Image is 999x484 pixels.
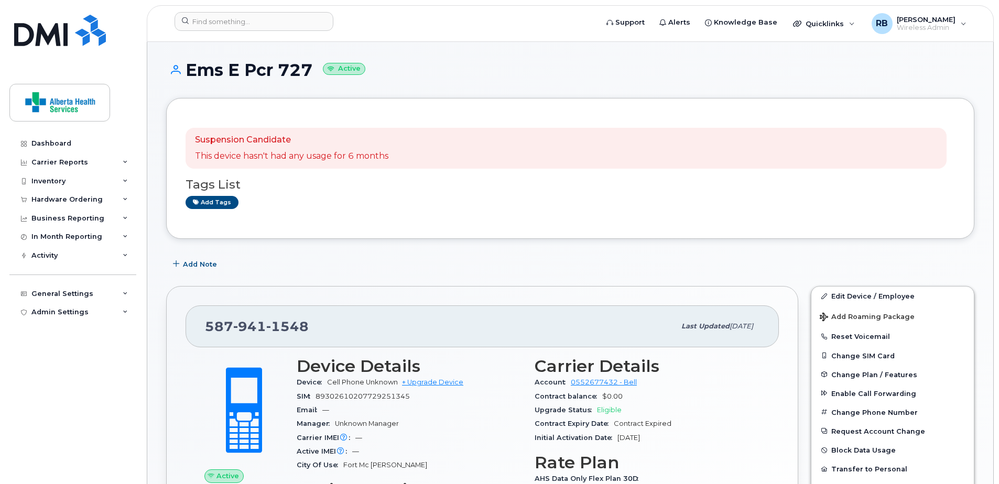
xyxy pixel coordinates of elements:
[216,471,239,481] span: Active
[831,389,916,397] span: Enable Call Forwarding
[266,318,309,334] span: 1548
[614,420,671,427] span: Contract Expired
[811,422,974,441] button: Request Account Change
[166,255,226,273] button: Add Note
[811,346,974,365] button: Change SIM Card
[352,447,359,455] span: —
[811,365,974,384] button: Change Plan / Features
[297,447,352,455] span: Active IMEI
[571,378,637,386] a: 0552677432 - Bell
[297,420,335,427] span: Manager
[535,378,571,386] span: Account
[186,178,955,191] h3: Tags List
[322,406,329,414] span: —
[811,287,974,305] a: Edit Device / Employee
[297,392,316,400] span: SIM
[166,61,974,79] h1: Ems E Pcr 727
[297,378,327,386] span: Device
[233,318,266,334] span: 941
[811,384,974,403] button: Enable Call Forwarding
[535,453,760,472] h3: Rate Plan
[617,434,640,442] span: [DATE]
[811,305,974,327] button: Add Roaming Package
[535,357,760,376] h3: Carrier Details
[195,150,388,162] p: This device hasn't had any usage for 6 months
[597,406,622,414] span: Eligible
[811,327,974,346] button: Reset Voicemail
[535,420,614,427] span: Contract Expiry Date
[316,392,410,400] span: 89302610207729251345
[535,406,597,414] span: Upgrade Status
[195,134,388,146] p: Suspension Candidate
[297,434,355,442] span: Carrier IMEI
[602,392,623,400] span: $0.00
[183,259,217,269] span: Add Note
[335,420,399,427] span: Unknown Manager
[297,357,522,376] h3: Device Details
[402,378,463,386] a: + Upgrade Device
[535,392,602,400] span: Contract balance
[297,461,343,469] span: City Of Use
[323,63,365,75] small: Active
[820,313,915,323] span: Add Roaming Package
[811,441,974,459] button: Block Data Usage
[831,370,917,378] span: Change Plan / Features
[811,403,974,422] button: Change Phone Number
[355,434,362,442] span: —
[327,378,398,386] span: Cell Phone Unknown
[205,318,309,334] span: 587
[186,196,238,209] a: Add tags
[681,322,730,330] span: Last updated
[535,475,644,482] span: AHS Data Only Flex Plan 30D
[343,461,427,469] span: Fort Mc [PERSON_NAME]
[535,434,617,442] span: Initial Activation Date
[297,406,322,414] span: Email
[730,322,753,330] span: [DATE]
[811,459,974,478] button: Transfer to Personal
